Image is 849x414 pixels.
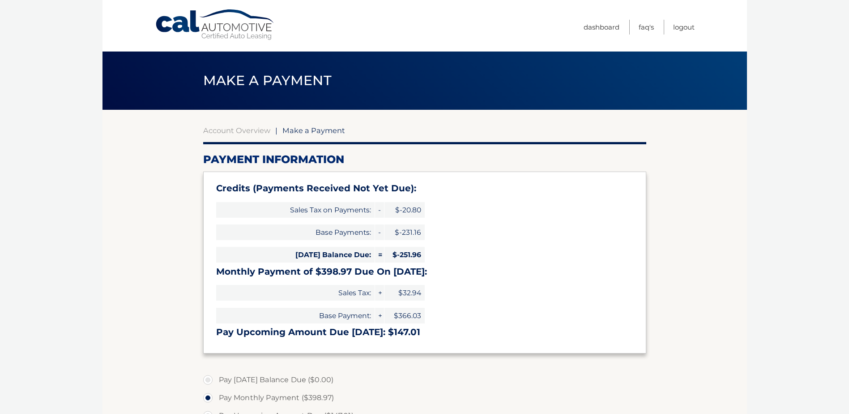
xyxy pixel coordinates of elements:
span: Sales Tax: [216,285,375,301]
a: Logout [673,20,695,34]
label: Pay [DATE] Balance Due ($0.00) [203,371,646,389]
a: FAQ's [639,20,654,34]
span: $-20.80 [384,202,425,218]
h3: Pay Upcoming Amount Due [DATE]: $147.01 [216,327,633,338]
span: - [375,224,384,240]
span: Base Payments: [216,224,375,240]
span: + [375,285,384,301]
label: Pay Monthly Payment ($398.97) [203,389,646,407]
span: Make a Payment [282,126,345,135]
a: Account Overview [203,126,270,135]
span: $-231.16 [384,224,425,240]
h2: Payment Information [203,153,646,166]
span: - [375,202,384,218]
h3: Monthly Payment of $398.97 Due On [DATE]: [216,266,633,277]
span: [DATE] Balance Due: [216,247,375,263]
span: + [375,308,384,323]
span: $32.94 [384,285,425,301]
span: Base Payment: [216,308,375,323]
a: Dashboard [584,20,619,34]
h3: Credits (Payments Received Not Yet Due): [216,183,633,194]
span: Make a Payment [203,72,332,89]
span: | [275,126,277,135]
span: = [375,247,384,263]
span: $-251.96 [384,247,425,263]
a: Cal Automotive [155,9,276,41]
span: $366.03 [384,308,425,323]
span: Sales Tax on Payments: [216,202,375,218]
